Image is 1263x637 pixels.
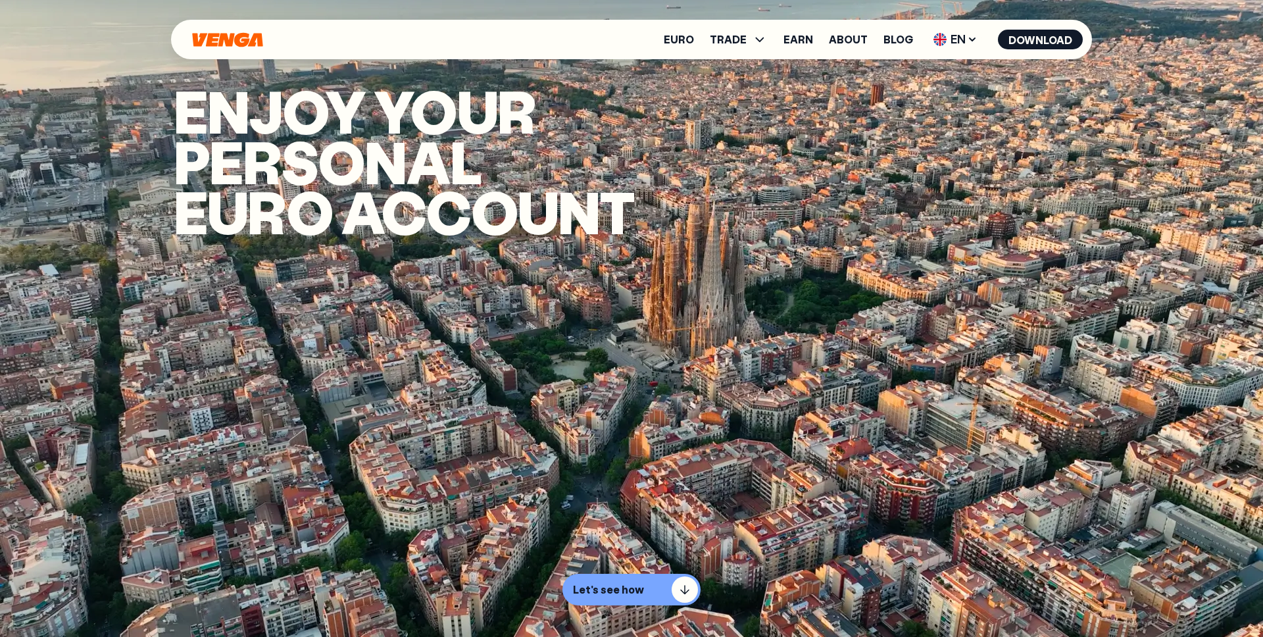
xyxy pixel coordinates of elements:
svg: Home [191,32,264,47]
h1: Enjoy your PERSONAL euro account [174,86,733,237]
button: Download [998,30,1083,49]
span: TRADE [710,34,747,45]
p: Let's see how [573,583,644,596]
span: EN [929,29,982,50]
a: About [829,34,868,45]
span: TRADE [710,32,768,47]
a: Earn [783,34,813,45]
a: Euro [664,34,694,45]
button: Let's see how [562,574,701,605]
a: Blog [883,34,913,45]
img: flag-uk [933,33,947,46]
